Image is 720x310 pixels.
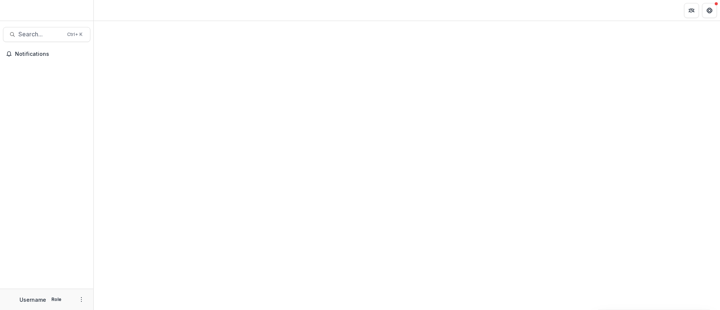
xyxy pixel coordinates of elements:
button: Get Help [702,3,717,18]
button: Partners [684,3,699,18]
div: Ctrl + K [66,30,84,39]
p: Username [19,296,46,304]
button: Notifications [3,48,90,60]
button: More [77,295,86,304]
span: Notifications [15,51,87,57]
button: Search... [3,27,90,42]
p: Role [49,296,64,303]
span: Search... [18,31,63,38]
